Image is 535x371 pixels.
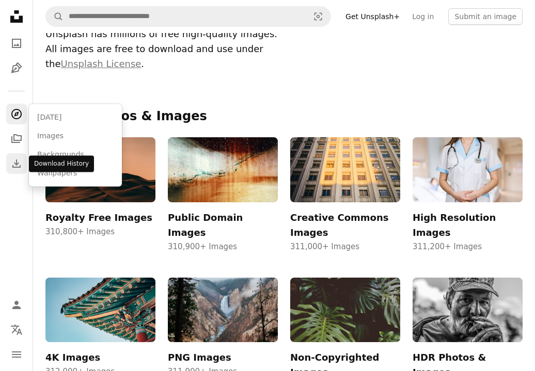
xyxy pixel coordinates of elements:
[413,240,523,253] span: 311,200+ Images
[6,58,27,78] a: Illustrations
[45,109,207,123] a: Stock Photos & Images
[290,240,400,253] span: 311,000+ Images
[6,319,27,340] button: Language
[6,344,27,365] button: Menu
[413,137,523,252] a: High Resolution Images311,200+ Images
[45,6,331,27] form: Find visuals sitewide
[6,6,27,29] a: Home — Unsplash
[45,27,278,71] p: Unsplash has millions of free high-quality images. All images are free to download and use under ...
[6,153,27,174] a: Download History
[33,146,118,164] a: Backgrounds
[168,137,278,252] a: Public Domain Images310,900+ Images
[290,211,400,240] h3: Creative Commons Images
[168,240,278,253] span: 310,900+ Images
[168,350,278,365] h3: PNG Images
[6,128,27,149] a: Collections
[29,104,122,187] div: Explore
[61,58,141,69] a: Unsplash License
[306,7,331,26] button: Visual search
[6,104,27,124] a: Explore
[168,211,278,240] h3: Public Domain Images
[46,7,64,26] button: Search Unsplash
[6,33,27,54] a: Photos
[406,8,440,25] a: Log in
[45,211,155,225] h3: Royalty Free Images
[339,8,406,25] a: Get Unsplash+
[6,295,27,315] a: Log in / Sign up
[33,127,118,146] a: Images
[290,137,400,252] a: Creative Commons Images311,000+ Images
[45,225,155,238] span: 310,800+ Images
[448,8,523,25] button: Submit an image
[413,211,523,240] h3: High Resolution Images
[45,137,155,252] a: Royalty Free Images310,800+ Images
[45,350,155,365] h3: 4K Images
[33,164,118,183] a: Wallpapers
[33,108,118,127] a: [DATE]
